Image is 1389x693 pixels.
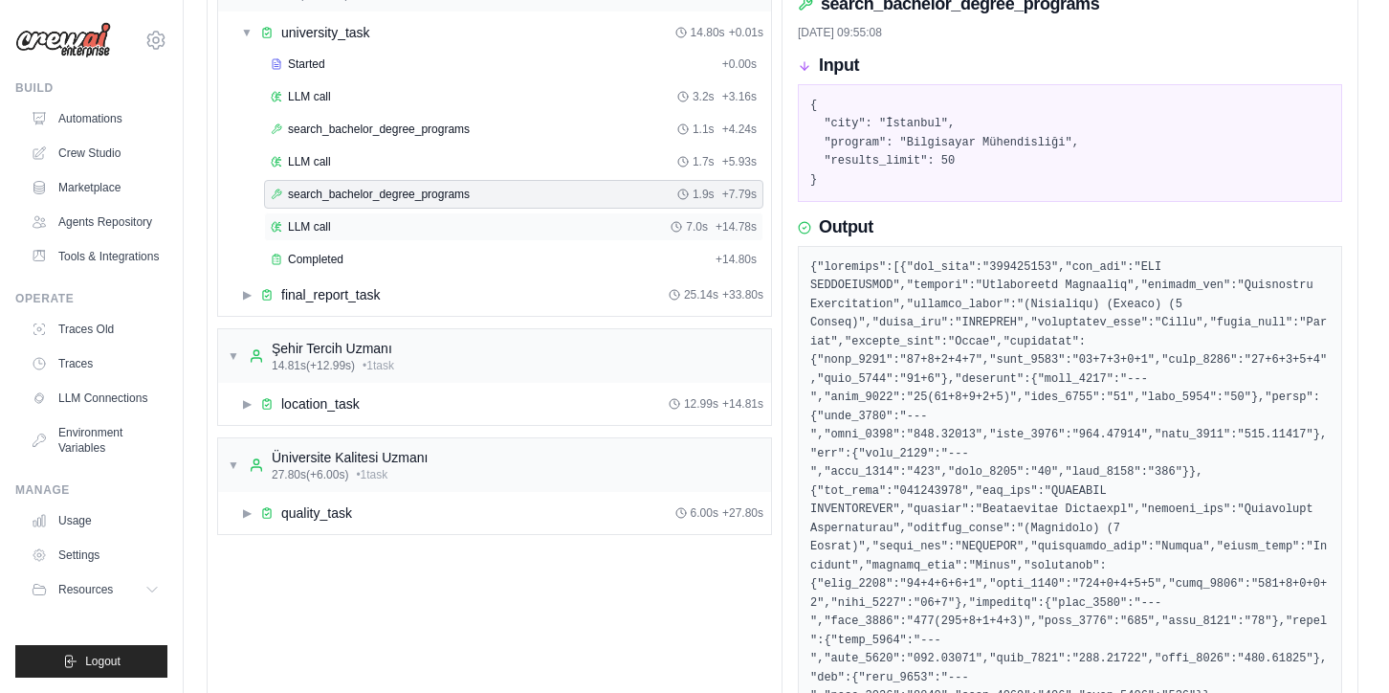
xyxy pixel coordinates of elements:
span: • 1 task [363,358,394,373]
a: Settings [23,540,167,570]
span: final_report_task [281,285,381,304]
span: ▼ [228,458,239,473]
div: [DATE] 09:55:08 [798,25,1342,40]
button: Resources [23,574,167,605]
span: + 14.81s [722,396,763,412]
span: university_task [281,23,370,42]
a: Environment Variables [23,417,167,463]
span: 12.99s [684,396,718,412]
span: 3.2s [693,89,715,104]
span: ▶ [241,287,253,302]
iframe: Chat Widget [1293,601,1389,693]
span: + 27.80s [722,505,763,521]
span: Resources [58,582,113,597]
img: Logo [15,22,111,58]
a: Crew Studio [23,138,167,168]
span: ▶ [241,505,253,521]
span: Started [288,56,325,72]
span: LLM call [288,154,331,169]
h3: Output [819,217,873,238]
span: + 0.00s [722,56,757,72]
span: ▶ [241,396,253,412]
span: + 4.24s [722,122,757,137]
span: 7.0s [686,219,708,235]
span: 25.14s [684,287,718,302]
span: 14.81s (+12.99s) [272,358,355,373]
div: Üniversite Kalitesi Uzmanı [272,448,428,467]
span: + 7.79s [722,187,757,202]
span: Logout [85,654,121,669]
span: Completed [288,252,343,267]
span: 1.1s [693,122,715,137]
span: 14.80s [691,25,725,40]
div: Build [15,80,167,96]
a: LLM Connections [23,383,167,414]
div: Şehir Tercih Uzmanı [272,339,394,358]
span: + 0.01s [729,25,763,40]
a: Traces [23,348,167,379]
span: LLM call [288,89,331,104]
span: • 1 task [356,467,387,482]
h3: Input [819,56,859,77]
a: Traces Old [23,314,167,345]
span: LLM call [288,219,331,235]
div: Operate [15,291,167,306]
span: + 33.80s [722,287,763,302]
span: ▼ [241,25,253,40]
div: Manage [15,482,167,498]
span: 27.80s (+6.00s) [272,467,348,482]
span: 1.9s [693,187,715,202]
span: search_bachelor_degree_programs [288,187,470,202]
a: Marketplace [23,172,167,203]
span: + 3.16s [722,89,757,104]
pre: { "city": "İstanbul", "program": "Bilgisayar Mühendisliği", "results_limit": 50 } [810,97,1330,190]
span: + 5.93s [722,154,757,169]
span: quality_task [281,503,352,523]
button: Logout [15,645,167,678]
span: 1.7s [693,154,715,169]
span: + 14.80s [716,252,757,267]
span: + 14.78s [716,219,757,235]
span: 6.00s [691,505,718,521]
span: location_task [281,394,360,414]
a: Automations [23,103,167,134]
span: search_bachelor_degree_programs [288,122,470,137]
a: Usage [23,505,167,536]
a: Tools & Integrations [23,241,167,272]
a: Agents Repository [23,207,167,237]
span: ▼ [228,348,239,364]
